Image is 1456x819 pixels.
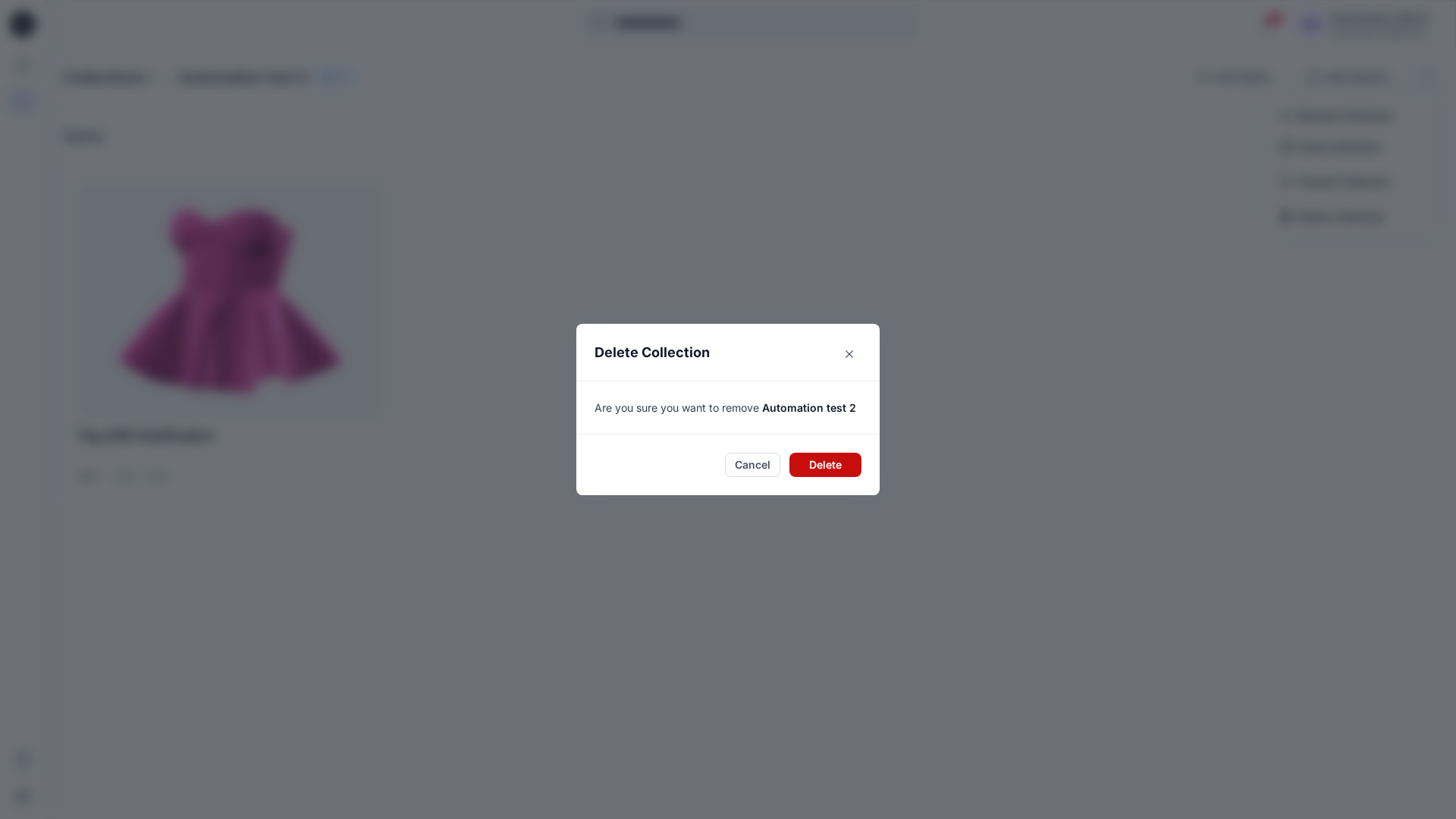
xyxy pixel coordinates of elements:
button: Delete [789,453,861,477]
p: Are you sure you want to remove [595,400,861,416]
header: Delete Collection [576,324,880,381]
button: Close [837,342,861,366]
span: Automation test 2 [762,401,856,414]
button: Cancel [725,453,780,477]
